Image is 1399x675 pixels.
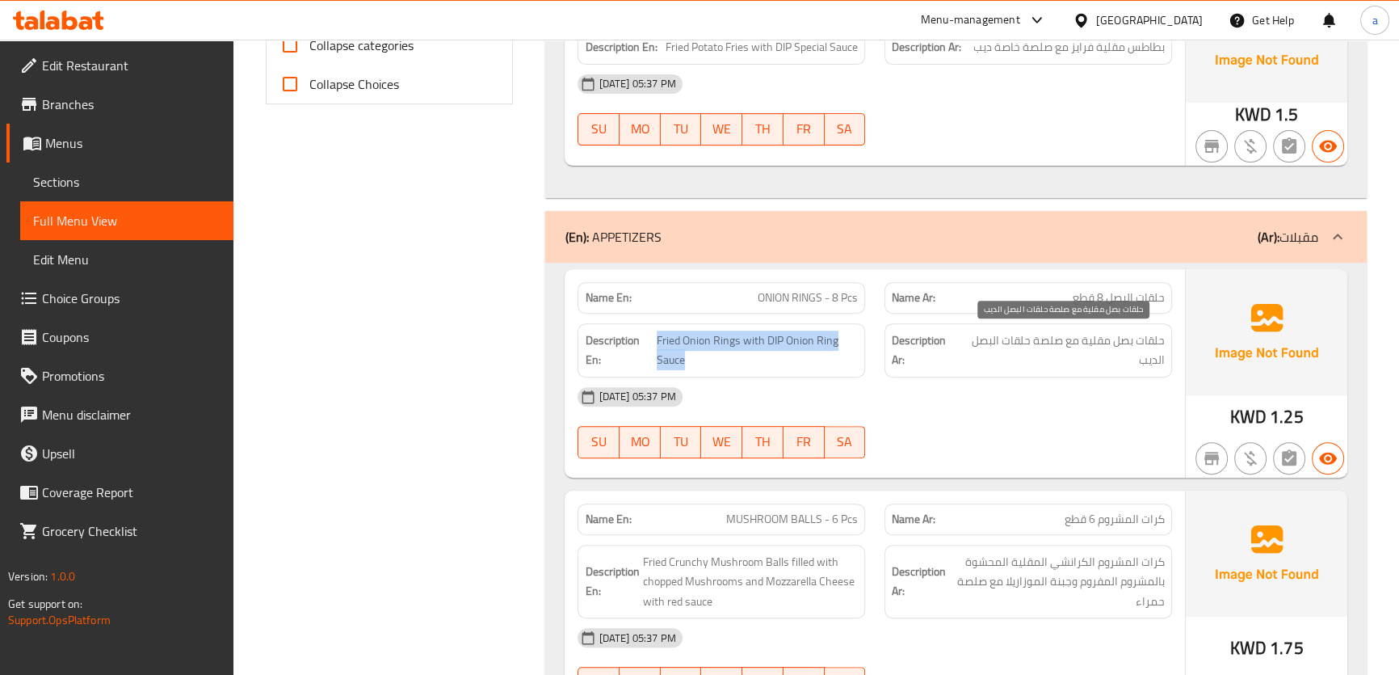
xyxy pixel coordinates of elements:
a: Edit Menu [20,240,233,279]
strong: Name En: [585,289,631,306]
button: SA [825,426,866,458]
span: TH [749,430,777,454]
button: Not branch specific item [1195,442,1228,475]
span: 1.75 [1270,632,1304,664]
span: SA [831,117,859,141]
button: Not has choices [1273,130,1305,162]
span: Fried Onion Rings with DIP Onion Ring Sauce [657,331,858,370]
span: Choice Groups [42,289,221,308]
a: Sections [20,162,233,201]
span: TH [749,117,777,141]
span: Version: [8,566,48,587]
button: TU [661,113,702,146]
button: Not has choices [1273,442,1305,475]
span: Fried Potato Fries with DIP Special Sauce [666,37,858,57]
span: Get support on: [8,593,82,614]
span: KWD [1229,401,1266,432]
strong: Name Ar: [892,289,935,306]
span: MUSHROOM BALLS - 6 Pcs [726,511,858,528]
span: SU [585,117,613,141]
b: (Ar): [1258,225,1279,249]
span: Edit Restaurant [42,56,221,75]
button: SU [578,426,620,458]
span: حلقات بصل مقلية مع صلصة حلقات البصل الديب [960,331,1165,370]
img: Ae5nvW7+0k+MAAAAAElFTkSuQmCC [1186,491,1347,617]
span: Collapse categories [309,36,414,55]
span: Branches [42,95,221,114]
span: Promotions [42,366,221,386]
button: Available [1312,442,1344,475]
button: TU [661,426,702,458]
button: WE [701,113,742,146]
img: Ae5nvW7+0k+MAAAAAElFTkSuQmCC [1186,269,1347,395]
strong: Description Ar: [892,331,956,370]
a: Full Menu View [20,201,233,240]
button: Available [1312,130,1344,162]
a: Grocery Checklist [6,512,233,551]
span: SA [831,430,859,454]
span: KWD [1229,632,1266,664]
span: Coverage Report [42,483,221,502]
button: TH [742,426,784,458]
span: KWD [1235,99,1271,130]
span: a [1372,11,1377,29]
span: Menus [45,133,221,153]
a: Edit Restaurant [6,46,233,85]
button: WE [701,426,742,458]
span: Fried Crunchy Mushroom Balls filled with chopped Mushrooms and Mozzarella Cheese with red sauce [642,552,858,612]
span: WE [708,430,736,454]
a: Coupons [6,318,233,356]
button: MO [620,113,661,146]
span: بطاطس مقلية فرايز مع صلصة خاصة ديب [973,37,1165,57]
span: FR [790,430,818,454]
a: Menus [6,124,233,162]
span: Sections [33,172,221,192]
span: [DATE] 05:37 PM [592,76,682,91]
span: Collapse Choices [309,74,399,94]
span: MO [626,117,654,141]
strong: Description En: [585,37,657,57]
a: Support.OpsPlatform [8,610,111,631]
span: 1.0.0 [50,566,75,587]
span: Grocery Checklist [42,521,221,541]
button: FR [784,113,825,146]
span: Coupons [42,327,221,347]
span: [DATE] 05:37 PM [592,389,682,404]
button: TH [742,113,784,146]
a: Choice Groups [6,279,233,318]
button: Purchased item [1234,442,1267,475]
span: Edit Menu [33,250,221,269]
span: WE [708,117,736,141]
span: كرات المشروم 6 قطع [1065,511,1165,528]
span: Upsell [42,444,221,463]
button: FR [784,426,825,458]
span: Menu disclaimer [42,405,221,424]
span: SU [585,430,613,454]
span: 1.5 [1275,99,1298,130]
b: (En): [565,225,588,249]
div: (En): APPETIZERS(Ar):مقبلات [545,211,1366,263]
button: SA [825,113,866,146]
span: FR [790,117,818,141]
span: TU [667,430,695,454]
a: Coverage Report [6,473,233,512]
strong: Description Ar: [892,37,961,57]
button: SU [578,113,620,146]
p: مقبلات [1258,227,1318,247]
span: كرات المشروم الكرانشي المقلية المحشوة بالمشروم المفروم وجبنة الموزاريلا مع صلصة حمراء [949,552,1165,612]
span: TU [667,117,695,141]
strong: Name Ar: [892,511,935,528]
span: 1.25 [1270,401,1304,432]
span: MO [626,430,654,454]
span: [DATE] 05:37 PM [592,631,682,646]
div: Menu-management [921,11,1020,30]
button: Not branch specific item [1195,130,1228,162]
strong: Description Ar: [892,562,946,601]
a: Branches [6,85,233,124]
span: ONION RINGS - 8 Pcs [758,289,858,306]
button: MO [620,426,661,458]
span: Full Menu View [33,211,221,230]
span: حلقات البصل 8 قطع [1073,289,1165,306]
a: Menu disclaimer [6,395,233,434]
p: APPETIZERS [565,227,661,247]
